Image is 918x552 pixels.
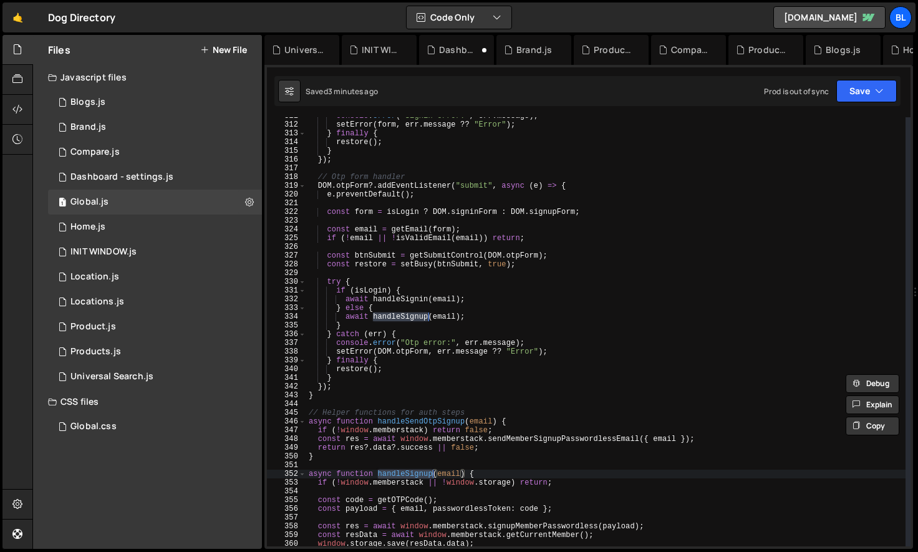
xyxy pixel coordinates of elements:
[48,215,262,240] div: 16220/44319.js
[407,6,511,29] button: Code Only
[267,435,306,443] div: 348
[748,44,788,56] div: Products.js
[267,120,306,129] div: 312
[267,208,306,216] div: 322
[267,147,306,155] div: 315
[267,295,306,304] div: 332
[33,65,262,90] div: Javascript files
[267,339,306,347] div: 337
[70,196,109,208] div: Global.js
[267,391,306,400] div: 343
[70,271,119,283] div: Location.js
[70,246,137,258] div: INIT WINDOW.js
[70,221,105,233] div: Home.js
[267,243,306,251] div: 326
[267,278,306,286] div: 330
[267,356,306,365] div: 339
[33,389,262,414] div: CSS files
[70,147,120,158] div: Compare.js
[846,417,899,435] button: Copy
[48,115,262,140] div: 16220/44394.js
[267,505,306,513] div: 356
[48,289,262,314] div: 16220/43680.js
[267,513,306,522] div: 357
[267,173,306,182] div: 318
[826,44,861,56] div: Blogs.js
[267,531,306,540] div: 359
[267,417,306,426] div: 346
[267,470,306,478] div: 352
[267,487,306,496] div: 354
[267,269,306,278] div: 329
[48,43,70,57] h2: Files
[70,122,106,133] div: Brand.js
[267,522,306,531] div: 358
[70,97,105,108] div: Blogs.js
[267,321,306,330] div: 335
[267,452,306,461] div: 350
[267,234,306,243] div: 325
[267,199,306,208] div: 321
[267,330,306,339] div: 336
[48,339,262,364] div: 16220/44324.js
[836,80,897,102] button: Save
[516,44,552,56] div: Brand.js
[267,138,306,147] div: 314
[70,172,173,183] div: Dashboard - settings.js
[267,443,306,452] div: 349
[48,414,262,439] div: 16220/43682.css
[267,312,306,321] div: 334
[671,44,711,56] div: Compare.js
[48,190,262,215] div: 16220/43681.js
[267,461,306,470] div: 351
[267,251,306,260] div: 327
[267,164,306,173] div: 317
[267,347,306,356] div: 338
[267,304,306,312] div: 333
[267,365,306,374] div: 340
[267,426,306,435] div: 347
[267,129,306,138] div: 313
[70,421,117,432] div: Global.css
[267,496,306,505] div: 355
[267,190,306,199] div: 320
[267,225,306,234] div: 324
[59,198,66,208] span: 1
[70,346,121,357] div: Products.js
[48,165,262,190] div: 16220/44476.js
[889,6,912,29] a: Bl
[48,90,262,115] div: 16220/44321.js
[267,374,306,382] div: 341
[267,216,306,225] div: 323
[267,478,306,487] div: 353
[70,296,124,307] div: Locations.js
[328,86,378,97] div: 3 minutes ago
[846,374,899,393] button: Debug
[200,45,247,55] button: New File
[48,240,262,264] div: 16220/44477.js
[764,86,829,97] div: Prod is out of sync
[846,395,899,414] button: Explain
[284,44,324,56] div: Universal Search.js
[267,409,306,417] div: 345
[48,10,115,25] div: Dog Directory
[48,364,262,389] div: 16220/45124.js
[70,321,116,332] div: Product.js
[70,371,153,382] div: Universal Search.js
[267,540,306,548] div: 360
[362,44,402,56] div: INIT WINDOW.js
[48,140,262,165] div: 16220/44328.js
[2,2,33,32] a: 🤙
[48,314,262,339] div: 16220/44393.js
[267,382,306,391] div: 342
[267,400,306,409] div: 344
[594,44,634,56] div: Product.js
[439,44,479,56] div: Dashboard - settings.js
[267,286,306,295] div: 331
[306,86,378,97] div: Saved
[267,260,306,269] div: 328
[267,155,306,164] div: 316
[48,264,262,289] : 16220/43679.js
[773,6,886,29] a: [DOMAIN_NAME]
